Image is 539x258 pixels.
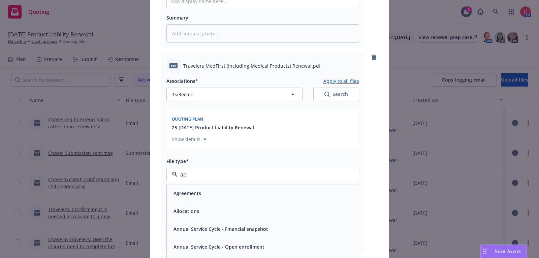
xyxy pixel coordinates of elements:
[169,135,209,143] button: Show details
[178,170,345,179] input: Filter by keyword
[173,225,268,232] button: Annual Service Cycle - Financial snapshot
[323,77,359,85] button: Apply to all files
[481,245,489,258] div: Drag to move
[166,14,188,21] span: Summary
[173,243,264,250] button: Annual Service Cycle - Open enrollment
[313,88,359,101] button: SearchSearch
[183,62,321,69] span: Travelers MedFirst (Including Medical Products) Renewal.pdf
[166,88,303,101] button: 1selected
[166,158,189,164] span: File type*
[480,245,527,258] button: Nova Assist
[172,116,203,122] span: Quoting plan
[324,92,330,97] svg: Search
[172,124,254,131] button: 25 [DATE] Product Liability Renewal
[172,91,194,98] span: 1 selected
[370,53,378,61] a: remove
[169,63,178,68] span: pdf
[324,91,348,98] div: Search
[173,207,199,215] button: Allocations
[173,190,201,197] button: Agreements
[166,78,198,84] span: Associations*
[495,248,521,254] span: Nova Assist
